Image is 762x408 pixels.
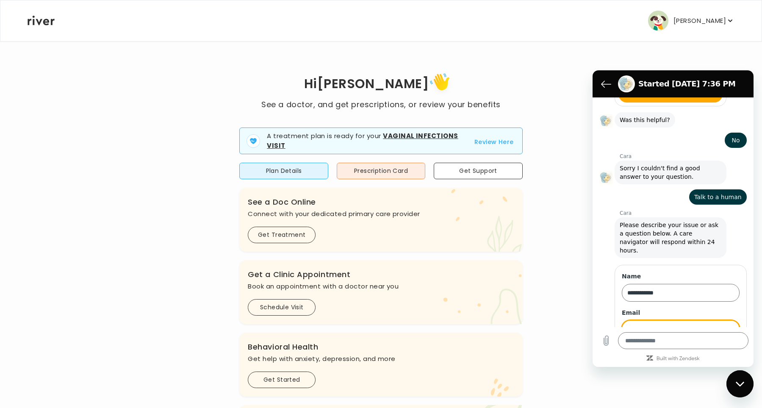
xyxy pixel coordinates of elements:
[267,131,464,150] p: A treatment plan is ready for your
[248,353,514,365] p: Get help with anxiety, depression, and more
[248,299,316,316] button: Schedule Visit
[248,269,514,280] h3: Get a Clinic Appointment
[648,11,734,31] button: user avatar[PERSON_NAME]
[248,196,514,208] h3: See a Doc Online
[261,99,500,111] p: See a doctor, and get prescriptions, or review your benefits
[261,70,500,99] h1: Hi [PERSON_NAME]
[239,163,328,179] button: Plan Details
[248,208,514,220] p: Connect with your dedicated primary care provider
[248,341,514,353] h3: Behavioral Health
[248,372,316,388] button: Get Started
[673,15,726,27] p: [PERSON_NAME]
[248,227,316,243] button: Get Treatment
[267,131,458,150] strong: Vaginal Infections Visit
[726,370,754,397] iframe: Button to launch messaging window, conversation in progress
[337,163,425,179] button: Prescription Card
[593,70,754,367] iframe: Messaging window
[248,280,514,292] p: Book an appointment with a doctor near you
[648,11,668,31] img: user avatar
[474,137,514,147] button: Review Here
[434,163,522,179] button: Get Support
